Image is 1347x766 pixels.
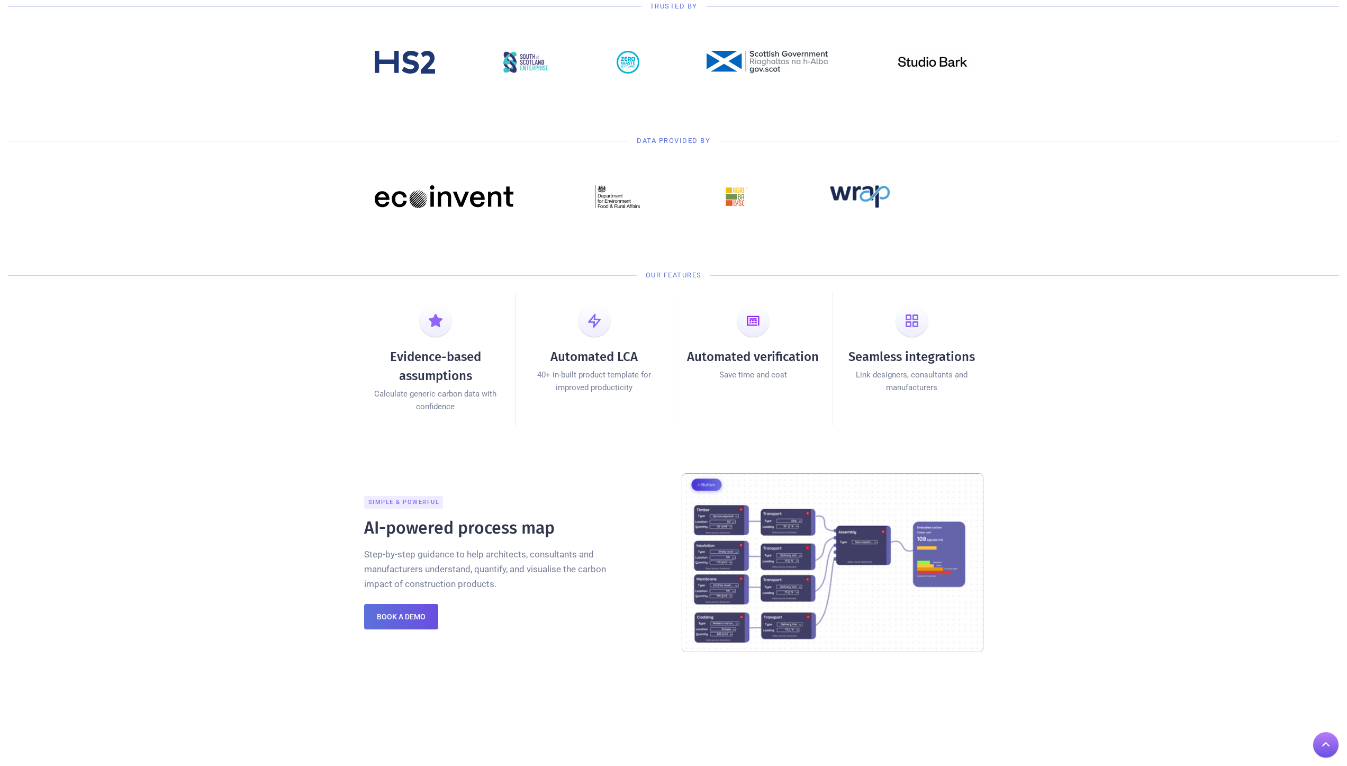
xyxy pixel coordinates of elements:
[530,13,572,34] a: Career
[848,347,975,366] div: Seamless integrations
[840,368,983,394] div: Link designers, consultants and manufacturers
[364,517,555,538] h2: AI-powered process map
[501,17,522,30] div: About
[364,547,613,591] p: Step-by-step guidance to help architects, consultants and manufacturers understand, quantify, and...
[364,496,444,509] div: Simple & Powerful
[687,347,819,366] div: Automated verification
[492,13,530,34] div: About
[364,604,438,629] a: Book a demo
[918,13,975,34] a: beta test
[523,368,666,394] div: 40+ in-built product template for improved producticity
[637,136,710,146] div: Data provided by
[364,387,507,413] div: Calculate generic carbon data with confidence
[646,270,702,281] div: our Features
[364,347,507,385] div: Evidence-based assumptions
[454,13,492,34] a: Home
[719,368,787,381] div: Save time and cost
[550,347,638,366] div: Automated LCA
